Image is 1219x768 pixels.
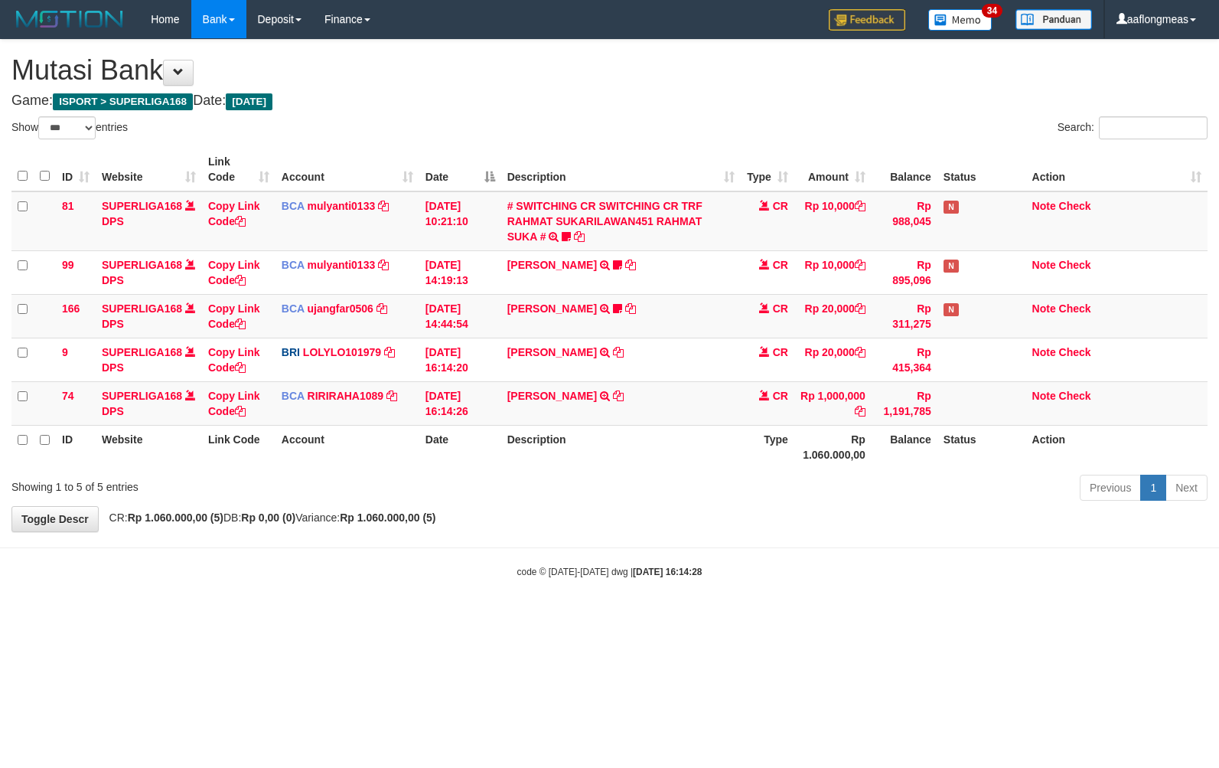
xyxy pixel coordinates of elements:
[937,425,1026,469] th: Status
[1165,475,1208,501] a: Next
[11,55,1208,86] h1: Mutasi Bank
[855,346,865,358] a: Copy Rp 20,000 to clipboard
[303,346,381,358] a: LOLYLO101979
[275,148,419,191] th: Account: activate to sort column ascending
[1032,346,1056,358] a: Note
[11,8,128,31] img: MOTION_logo.png
[419,338,501,381] td: [DATE] 16:14:20
[96,338,202,381] td: DPS
[96,294,202,338] td: DPS
[794,191,872,251] td: Rp 10,000
[1026,148,1208,191] th: Action: activate to sort column ascending
[62,302,80,315] span: 166
[308,390,384,402] a: RIRIRAHA1089
[1059,390,1091,402] a: Check
[282,302,305,315] span: BCA
[855,302,865,315] a: Copy Rp 20,000 to clipboard
[1059,200,1091,212] a: Check
[102,259,182,271] a: SUPERLIGA168
[202,425,275,469] th: Link Code
[419,294,501,338] td: [DATE] 14:44:54
[613,390,624,402] a: Copy SUJAI JABAI to clipboard
[56,148,96,191] th: ID: activate to sort column ascending
[872,191,937,251] td: Rp 988,045
[1140,475,1166,501] a: 1
[62,200,74,212] span: 81
[282,390,305,402] span: BCA
[773,302,788,315] span: CR
[633,567,702,577] strong: [DATE] 16:14:28
[773,390,788,402] span: CR
[944,260,959,273] span: Has Note
[773,346,788,358] span: CR
[378,259,389,271] a: Copy mulyanti0133 to clipboard
[275,425,419,469] th: Account
[419,425,501,469] th: Date
[507,346,597,358] a: [PERSON_NAME]
[1032,390,1056,402] a: Note
[794,338,872,381] td: Rp 20,000
[794,148,872,191] th: Amount: activate to sort column ascending
[128,511,223,524] strong: Rp 1.060.000,00 (5)
[794,425,872,469] th: Rp 1.060.000,00
[384,346,395,358] a: Copy LOLYLO101979 to clipboard
[613,346,624,358] a: Copy HERMAN ZUHDI to clipboard
[96,148,202,191] th: Website: activate to sort column ascending
[507,302,597,315] a: [PERSON_NAME]
[872,250,937,294] td: Rp 895,096
[386,390,397,402] a: Copy RIRIRAHA1089 to clipboard
[11,93,1208,109] h4: Game: Date:
[282,346,300,358] span: BRI
[208,259,260,286] a: Copy Link Code
[741,425,794,469] th: Type
[872,148,937,191] th: Balance
[773,259,788,271] span: CR
[1059,346,1091,358] a: Check
[829,9,905,31] img: Feedback.jpg
[202,148,275,191] th: Link Code: activate to sort column ascending
[1015,9,1092,30] img: panduan.png
[419,191,501,251] td: [DATE] 10:21:10
[241,511,295,524] strong: Rp 0,00 (0)
[855,200,865,212] a: Copy Rp 10,000 to clipboard
[625,302,636,315] a: Copy NOVEN ELING PRAYOG to clipboard
[11,116,128,139] label: Show entries
[794,381,872,425] td: Rp 1,000,000
[855,259,865,271] a: Copy Rp 10,000 to clipboard
[38,116,96,139] select: Showentries
[944,201,959,214] span: Has Note
[96,381,202,425] td: DPS
[96,425,202,469] th: Website
[102,346,182,358] a: SUPERLIGA168
[62,259,74,271] span: 99
[102,302,182,315] a: SUPERLIGA168
[794,250,872,294] td: Rp 10,000
[376,302,387,315] a: Copy ujangfar0506 to clipboard
[102,200,182,212] a: SUPERLIGA168
[62,346,68,358] span: 9
[282,259,305,271] span: BCA
[226,93,272,110] span: [DATE]
[208,302,260,330] a: Copy Link Code
[872,425,937,469] th: Balance
[96,191,202,251] td: DPS
[378,200,389,212] a: Copy mulyanti0133 to clipboard
[1059,302,1091,315] a: Check
[308,302,373,315] a: ujangfar0506
[855,405,865,417] a: Copy Rp 1,000,000 to clipboard
[1099,116,1208,139] input: Search:
[53,93,193,110] span: ISPORT > SUPERLIGA168
[419,250,501,294] td: [DATE] 14:19:13
[872,338,937,381] td: Rp 415,364
[340,511,435,524] strong: Rp 1.060.000,00 (5)
[794,294,872,338] td: Rp 20,000
[11,506,99,532] a: Toggle Descr
[56,425,96,469] th: ID
[419,381,501,425] td: [DATE] 16:14:26
[982,4,1002,18] span: 34
[11,473,497,495] div: Showing 1 to 5 of 5 entries
[928,9,992,31] img: Button%20Memo.svg
[507,390,597,402] a: [PERSON_NAME]
[507,200,702,243] a: # SWITCHING CR SWITCHING CR TRF RAHMAT SUKARILAWAN451 RAHMAT SUKA #
[872,294,937,338] td: Rp 311,275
